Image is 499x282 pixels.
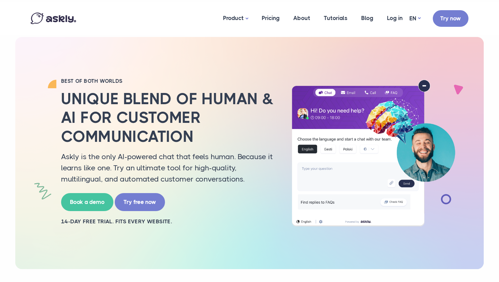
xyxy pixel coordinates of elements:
[433,10,468,27] a: Try now
[61,218,275,225] h2: 14-day free trial. Fits every website.
[285,80,462,226] img: AI multilingual chat
[115,193,165,211] a: Try free now
[380,2,409,35] a: Log in
[61,78,275,84] h2: BEST OF BOTH WORLDS
[61,151,275,185] p: Askly is the only AI-powered chat that feels human. Because it learns like one. Try an ultimate t...
[61,193,113,211] a: Book a demo
[61,90,275,146] h2: Unique blend of human & AI for customer communication
[216,2,255,35] a: Product
[354,2,380,35] a: Blog
[409,14,421,23] a: EN
[287,2,317,35] a: About
[31,13,76,24] img: Askly
[255,2,287,35] a: Pricing
[317,2,354,35] a: Tutorials
[477,226,494,260] iframe: Askly chat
